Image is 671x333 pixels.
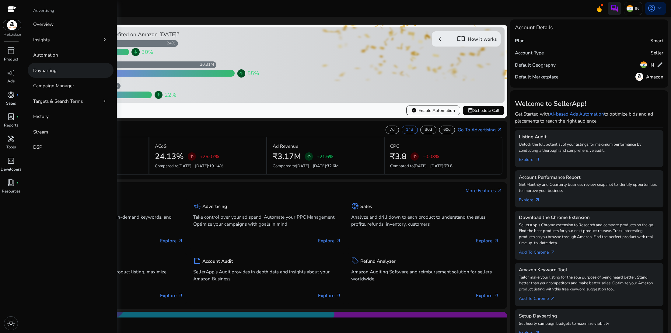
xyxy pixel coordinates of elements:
p: Compared to : [155,163,261,169]
p: Developers [1,167,21,173]
span: [DATE] - [DATE] [414,163,443,169]
span: arrow_upward [306,154,312,159]
div: 20.31M [200,62,217,68]
p: Set hourly campaign budgets to maximize visibility [519,321,659,327]
a: AI-based Ads Automation [549,111,604,117]
p: SellerApp's Audit provides in depth data and insights about your Amazon Business. [193,268,341,282]
p: Overview [33,21,54,28]
h5: Sales [360,204,372,209]
span: event [468,108,473,113]
span: import_contacts [457,35,465,43]
span: donut_small [7,91,15,99]
span: Schedule Call [468,107,499,114]
span: arrow_upward [189,154,194,159]
h5: Seller [651,50,663,56]
h2: ₹3.8 [390,152,407,161]
a: Add To Chrome [519,246,561,256]
p: 30d [425,127,432,133]
span: handyman [7,135,15,143]
span: ₹2.6M [327,163,338,169]
span: 22% [165,91,176,99]
h5: Default Marketplace [515,74,558,80]
h5: IN [649,62,654,68]
span: book_4 [7,179,15,187]
span: keyboard_arrow_down [655,4,663,12]
span: arrow_outward [336,238,341,244]
p: Explore [160,237,183,244]
p: 60d [443,127,451,133]
span: arrow_downward [133,49,138,55]
span: fiber_manual_record [16,94,19,96]
p: Get Started with to optimize bids and ad placements to reach the right audience [515,110,663,124]
a: Add To Chrome [519,293,561,302]
span: fiber_manual_record [16,182,19,184]
span: arrow_outward [497,127,502,133]
p: Targets & Search Terms [33,98,83,105]
h5: Amazon Keyword Tool [519,267,659,272]
p: CPC [390,143,399,150]
span: chevron_right [101,98,108,104]
h5: Advertising [202,204,227,209]
p: Stream [33,128,48,135]
span: lab_profile [7,113,15,121]
p: +26.07% [200,154,219,159]
span: light_mode [7,319,15,327]
img: amazon.svg [635,73,643,81]
h4: How Smart Automation users benefited on Amazon [DATE]? [34,31,264,38]
p: 7d [390,127,395,133]
span: [DATE] - [DATE] [296,163,326,169]
h5: Amazon [646,74,663,80]
p: Resources [2,189,20,195]
span: fiber_manual_record [16,116,19,118]
p: Explore [476,292,499,299]
span: arrow_upward [156,92,161,98]
h5: Download the Chrome Extension [519,215,659,220]
span: arrow_outward [494,238,499,244]
p: DSP [33,144,42,151]
p: +21.6% [317,154,333,159]
span: arrow_outward [336,293,341,298]
h3: Welcome to SellerApp! [515,100,663,108]
span: campaign [7,69,15,77]
img: in.svg [627,5,633,12]
p: Get Monthly and Quarterly business review snapshot to identify opportunities to improve your busi... [519,182,659,194]
a: Go To Advertisingarrow_outward [458,126,502,133]
img: in.svg [640,61,647,68]
p: Dayparting [33,67,57,74]
h5: Listing Audit [519,134,659,140]
span: Enable Automation [411,107,455,114]
span: ₹3.8 [444,163,453,169]
span: arrow_outward [550,250,556,255]
span: arrow_outward [535,197,540,203]
p: IN [635,3,639,14]
p: Take control over your ad spend, Automate your PPC Management, Optimize your campaigns with goals... [193,213,341,227]
span: verified [411,108,417,113]
span: arrow_outward [535,157,540,162]
p: Compared to : [390,163,497,169]
span: campaign [193,202,201,210]
h5: Setup Dayparting [519,313,659,319]
p: Insights [33,36,50,43]
h5: Plan [515,38,525,43]
span: arrow_outward [178,293,183,298]
p: Ad Revenue [273,143,298,150]
p: Explore [318,292,341,299]
span: inventory_2 [7,47,15,55]
p: History [33,113,49,120]
p: Reports [4,123,18,129]
span: edit [657,61,663,68]
p: +0.03% [423,154,439,159]
p: Compared to : [273,163,379,169]
span: 19.14% [209,163,223,169]
p: Explore [318,237,341,244]
p: Campaign Manager [33,82,74,89]
button: eventSchedule Call [463,106,505,115]
span: 55% [247,69,259,77]
a: More Featuresarrow_outward [466,187,502,194]
a: Explorearrow_outward [519,194,545,203]
h5: Refund Analyzer [360,258,396,264]
p: Ads [7,78,15,85]
h5: Account Performance Report [519,175,659,180]
span: arrow_upward [412,154,418,159]
h5: Account Audit [202,258,233,264]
